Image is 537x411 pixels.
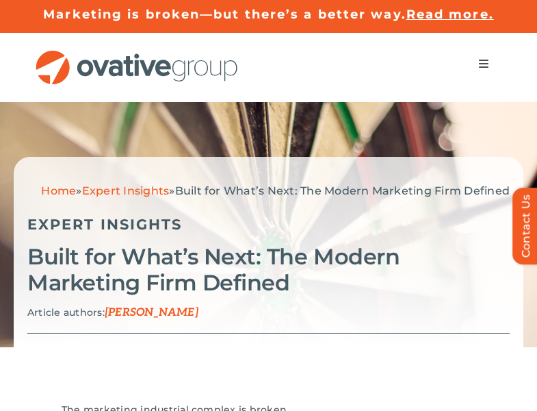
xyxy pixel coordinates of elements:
[464,50,503,77] nav: Menu
[406,7,494,22] a: Read more.
[43,7,406,22] a: Marketing is broken—but there’s a better way.
[34,49,239,62] a: OG_Full_horizontal_RGB
[105,306,198,319] span: [PERSON_NAME]
[41,184,510,197] span: » »
[175,184,510,197] span: Built for What’s Next: The Modern Marketing Firm Defined
[82,184,170,197] a: Expert Insights
[27,306,510,319] p: Article authors:
[27,244,510,296] h2: Built for What’s Next: The Modern Marketing Firm Defined
[27,216,183,233] a: Expert Insights
[41,184,76,197] a: Home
